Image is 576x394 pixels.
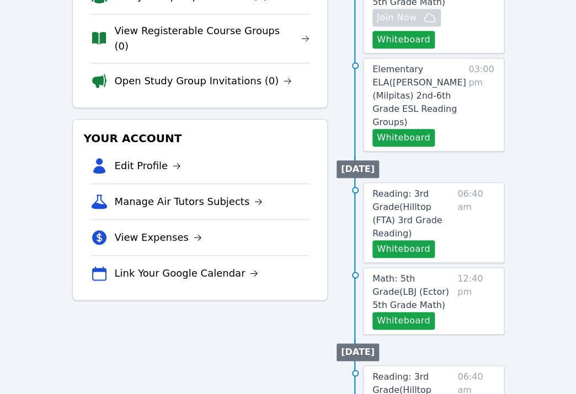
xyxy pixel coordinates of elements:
button: Whiteboard [372,312,435,330]
button: Whiteboard [372,129,435,147]
button: Whiteboard [372,240,435,258]
span: Math: 5th Grade ( LBJ (Ector) 5th Grade Math ) [372,273,449,310]
li: [DATE] [337,343,379,361]
button: Join Now [372,9,441,26]
h3: Your Account [82,128,318,148]
a: Reading: 3rd Grade(Hilltop (FTA) 3rd Grade Reading) [372,187,453,240]
a: View Expenses [115,230,202,245]
span: Reading: 3rd Grade ( Hilltop (FTA) 3rd Grade Reading ) [372,188,442,239]
a: Edit Profile [115,158,182,174]
a: Open Study Group Invitations (0) [115,73,292,89]
button: Whiteboard [372,31,435,48]
a: Math: 5th Grade(LBJ (Ector) 5th Grade Math) [372,272,453,312]
a: View Registerable Course Groups (0) [114,23,310,54]
span: Join Now [377,11,417,24]
span: 06:40 am [457,187,494,258]
li: [DATE] [337,160,379,178]
a: Link Your Google Calendar [115,266,259,281]
span: Elementary ELA ( [PERSON_NAME] (Milpitas) 2nd-6th Grade ESL Reading Groups ) [372,64,466,127]
span: 03:00 pm [468,63,494,147]
a: Elementary ELA([PERSON_NAME] (Milpitas) 2nd-6th Grade ESL Reading Groups) [372,63,466,129]
span: 12:40 pm [457,272,495,330]
a: Manage Air Tutors Subjects [115,194,263,209]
